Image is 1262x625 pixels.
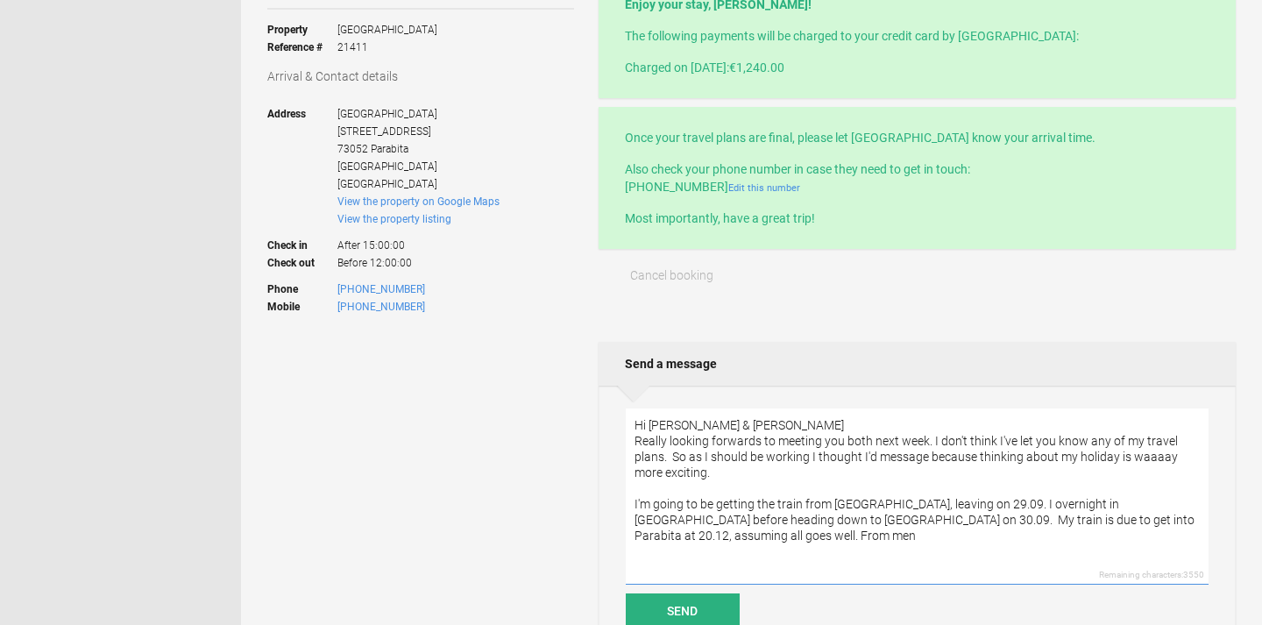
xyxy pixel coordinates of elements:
h2: Send a message [599,342,1236,386]
strong: Address [267,105,337,193]
span: [GEOGRAPHIC_DATA] [337,21,437,39]
span: 21411 [337,39,437,56]
a: [PHONE_NUMBER] [337,301,425,313]
a: [PHONE_NUMBER] [337,283,425,295]
span: Cancel booking [630,268,713,282]
span: [GEOGRAPHIC_DATA] [337,160,437,173]
span: After 15:00:00 [337,228,500,254]
strong: Reference # [267,39,337,56]
strong: Property [267,21,337,39]
p: The following payments will be charged to your credit card by [GEOGRAPHIC_DATA]: [625,27,1209,45]
p: Also check your phone number in case they need to get in touch: [PHONE_NUMBER] [625,160,1209,195]
strong: Check in [267,228,337,254]
strong: Mobile [267,298,337,316]
span: [STREET_ADDRESS] [337,125,431,138]
span: [GEOGRAPHIC_DATA] [337,178,437,190]
p: Charged on [DATE]: [625,59,1209,76]
span: [GEOGRAPHIC_DATA] [337,108,437,120]
strong: Check out [267,254,337,272]
a: Edit this number [728,182,800,194]
span: Before 12:00:00 [337,254,500,272]
h3: Arrival & Contact details [267,67,574,85]
span: 73052 [337,143,368,155]
button: Cancel booking [599,258,746,293]
span: Parabita [371,143,408,155]
a: View the property on Google Maps [337,195,500,208]
p: Most importantly, have a great trip! [625,210,1209,227]
a: View the property listing [337,213,451,225]
flynt-currency: €1,240.00 [729,60,784,75]
strong: Phone [267,281,337,298]
p: Once your travel plans are final, please let [GEOGRAPHIC_DATA] know your arrival time. [625,129,1209,146]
